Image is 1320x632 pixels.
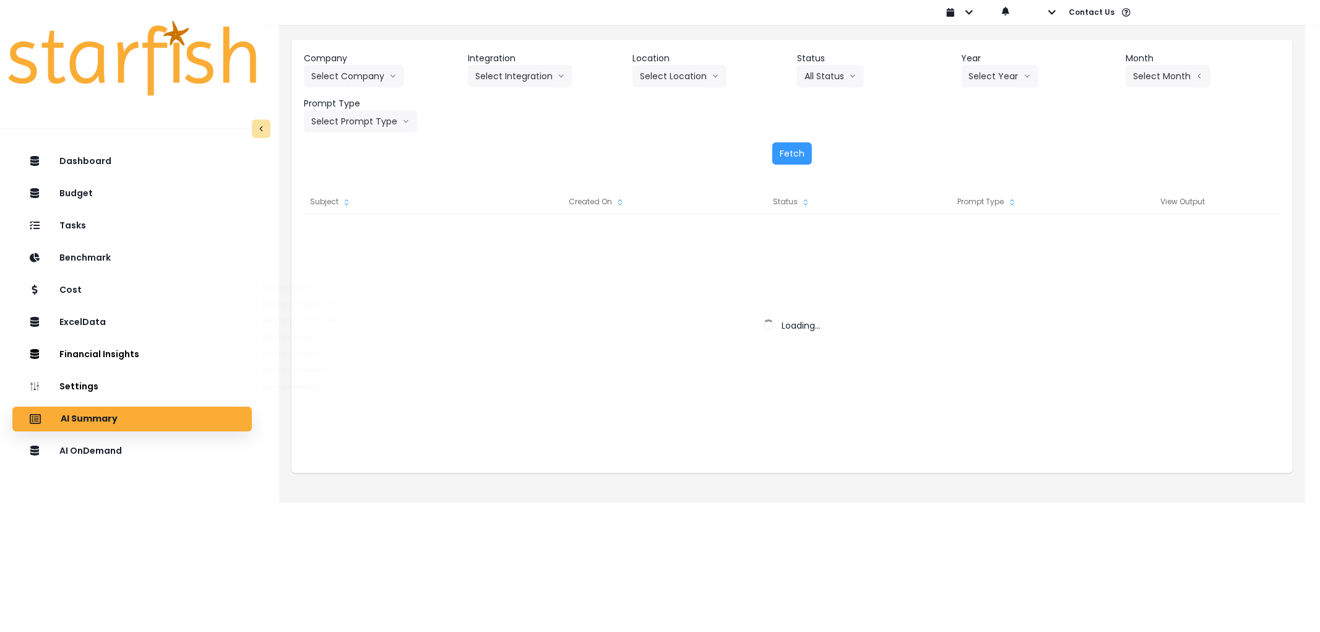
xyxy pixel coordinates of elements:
p: Cost [59,285,82,295]
button: ExcelData [12,310,252,335]
button: Select Montharrow left line [1126,65,1210,87]
svg: arrow down line [712,70,719,82]
svg: arrow left line [1196,70,1203,82]
div: Prompt Type [890,189,1085,214]
div: Created On [499,189,694,214]
svg: arrow down line [1024,70,1031,82]
button: Fetch [772,142,812,165]
svg: sort [342,197,352,207]
div: Subject [304,189,499,214]
button: Settings [12,374,252,399]
svg: arrow down line [849,70,856,82]
svg: sort [1007,197,1017,207]
button: Budget [12,181,252,206]
header: Year [962,52,1116,65]
button: Select Yeararrow down line [962,65,1038,87]
svg: sort [615,197,625,207]
button: Select Companyarrow down line [304,65,404,87]
svg: sort [801,197,811,207]
p: AI Summary [61,413,118,425]
header: Company [304,52,459,65]
p: ExcelData [59,317,106,327]
header: Month [1126,52,1280,65]
span: Loading... [782,319,821,332]
button: Select Integrationarrow down line [468,65,572,87]
svg: arrow down line [558,70,565,82]
p: Benchmark [59,253,111,263]
header: Status [797,52,952,65]
svg: arrow down line [402,115,410,128]
button: Manage Exclusions [257,361,368,378]
div: Status [694,189,890,214]
button: Benchmark [12,246,252,271]
button: All Statusarrow down line [797,65,864,87]
header: Location [632,52,787,65]
header: Prompt Type [304,97,459,110]
div: View Output [1085,189,1281,214]
button: Financial Insights [12,342,252,367]
header: Integration [468,52,623,65]
button: Select Prompt Typearrow down line [304,110,417,132]
button: Manage Privilege [257,345,368,361]
p: Budget [59,188,93,199]
p: AI OnDemand [59,446,122,456]
button: Dashboard [12,149,252,174]
button: Tasks [12,214,252,238]
button: Manage Integrations [257,296,368,313]
button: Manage Users [257,279,368,296]
button: AI Summary [12,407,252,431]
button: Alias and Classification [257,312,368,329]
button: AI OnDemand [12,439,252,464]
button: Cost [12,278,252,303]
p: Tasks [59,220,86,231]
p: Dashboard [59,156,111,167]
svg: arrow down line [389,70,397,82]
button: Select Locationarrow down line [632,65,727,87]
button: Manage Roles [257,329,368,345]
button: Manage Budget [257,378,368,395]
